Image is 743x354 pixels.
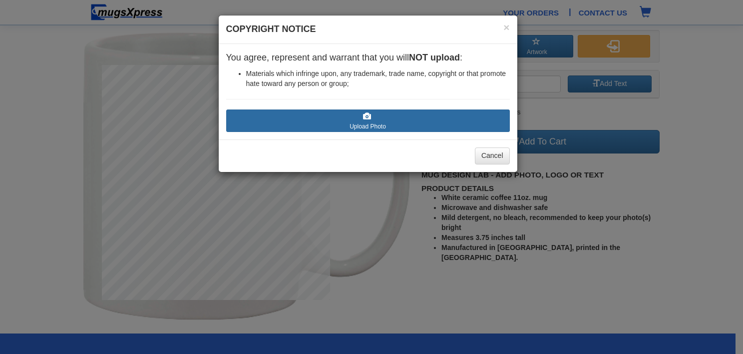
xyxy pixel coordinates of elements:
[226,51,510,64] p: You agree, represent and warrant that you will :
[475,147,510,164] button: Cancel
[246,69,510,89] li: Materials which infringe upon, any trademark, trade name, copyright or that promote hate toward a...
[409,52,460,62] strong: NOT upload
[503,22,509,32] button: ×
[226,109,510,132] label: Upload Photo
[226,23,510,36] h4: Copyright Notice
